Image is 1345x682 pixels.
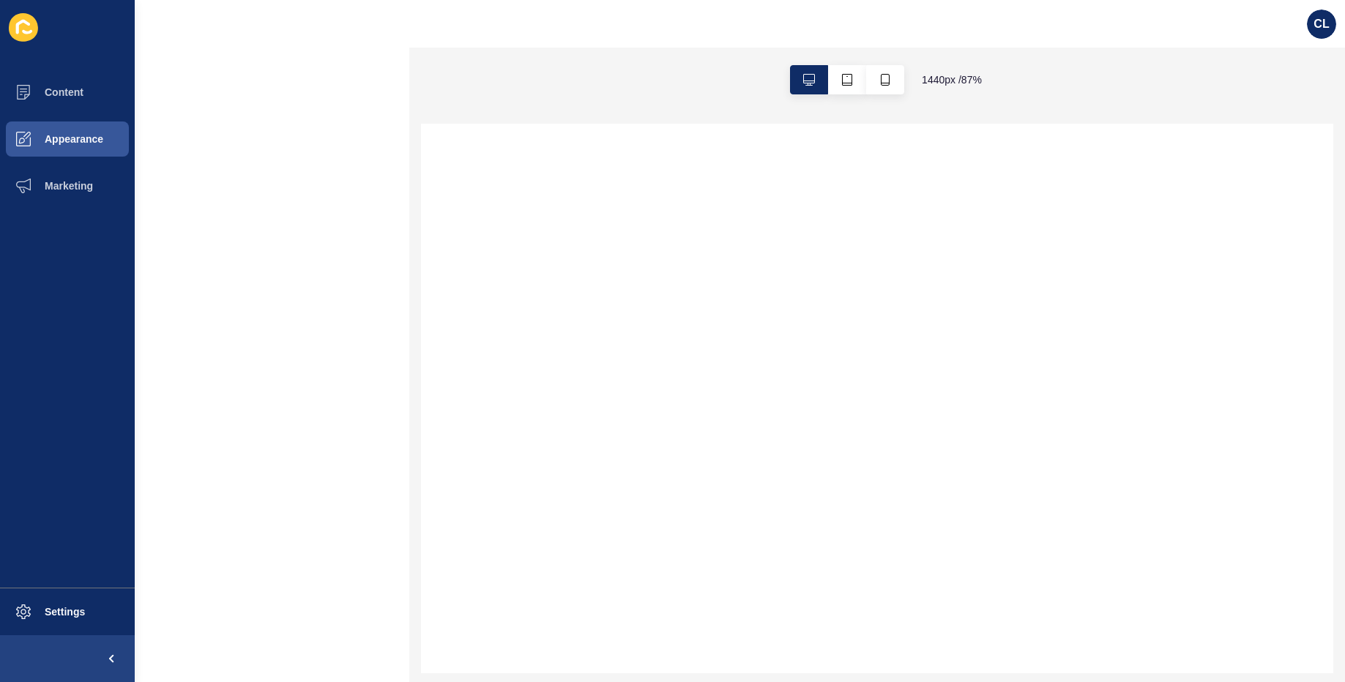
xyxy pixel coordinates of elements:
[922,72,982,87] span: 1440 px / 87 %
[1314,17,1329,31] span: CL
